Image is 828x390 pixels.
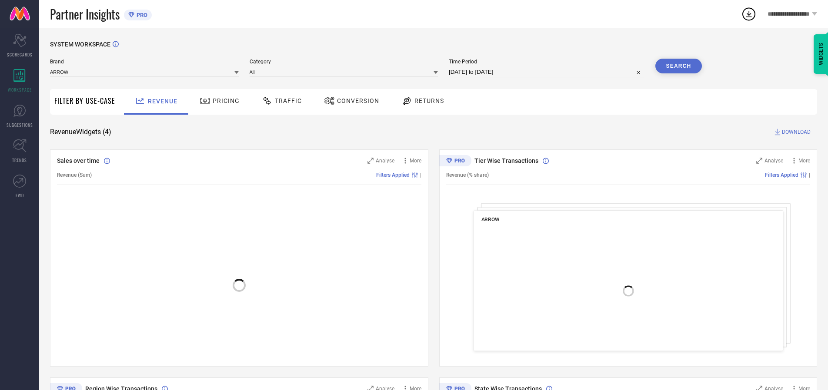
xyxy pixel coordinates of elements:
[376,158,394,164] span: Analyse
[8,86,32,93] span: WORKSPACE
[481,216,499,222] span: ARROW
[213,97,240,104] span: Pricing
[7,51,33,58] span: SCORECARDS
[655,59,702,73] button: Search
[414,97,444,104] span: Returns
[756,158,762,164] svg: Zoom
[474,157,538,164] span: Tier Wise Transactions
[337,97,379,104] span: Conversion
[410,158,421,164] span: More
[50,128,111,136] span: Revenue Widgets ( 4 )
[439,155,471,168] div: Premium
[809,172,810,178] span: |
[250,59,438,65] span: Category
[148,98,177,105] span: Revenue
[50,59,239,65] span: Brand
[765,172,798,178] span: Filters Applied
[449,59,644,65] span: Time Period
[134,12,147,18] span: PRO
[275,97,302,104] span: Traffic
[741,6,757,22] div: Open download list
[54,96,115,106] span: Filter By Use-Case
[782,128,811,136] span: DOWNLOAD
[50,41,110,48] span: SYSTEM WORKSPACE
[7,122,33,128] span: SUGGESTIONS
[57,157,100,164] span: Sales over time
[446,172,489,178] span: Revenue (% share)
[12,157,27,163] span: TRENDS
[420,172,421,178] span: |
[367,158,374,164] svg: Zoom
[449,67,644,77] input: Select time period
[798,158,810,164] span: More
[57,172,92,178] span: Revenue (Sum)
[16,192,24,198] span: FWD
[765,158,783,164] span: Analyse
[50,5,120,23] span: Partner Insights
[376,172,410,178] span: Filters Applied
